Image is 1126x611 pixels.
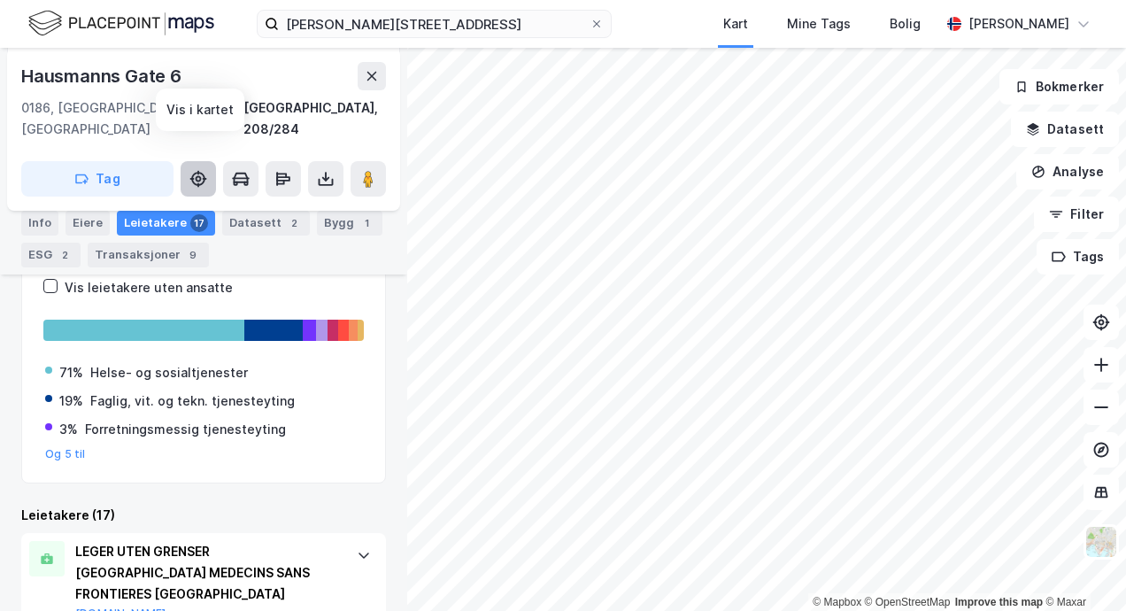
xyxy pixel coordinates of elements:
div: 1 [358,214,375,232]
input: Søk på adresse, matrikkel, gårdeiere, leietakere eller personer [279,11,590,37]
div: Transaksjoner [88,243,209,267]
div: ESG [21,243,81,267]
div: Faglig, vit. og tekn. tjenesteyting [90,391,295,412]
div: Vis leietakere uten ansatte [65,277,233,298]
div: Hausmanns Gate 6 [21,62,185,90]
a: OpenStreetMap [865,596,951,608]
div: 0186, [GEOGRAPHIC_DATA], [GEOGRAPHIC_DATA] [21,97,243,140]
div: Helse- og sosialtjenester [90,362,248,383]
div: 17 [190,214,208,232]
div: 3% [59,419,78,440]
button: Datasett [1011,112,1119,147]
div: Bygg [317,211,382,236]
div: Leietakere [117,211,215,236]
div: Info [21,211,58,236]
div: Mine Tags [787,13,851,35]
a: Improve this map [955,596,1043,608]
div: [PERSON_NAME] [968,13,1069,35]
div: 2 [285,214,303,232]
div: Bolig [890,13,921,35]
div: Eiere [66,211,110,236]
button: Og 5 til [45,447,86,461]
div: LEGER UTEN GRENSER [GEOGRAPHIC_DATA] MEDECINS SANS FRONTIERES [GEOGRAPHIC_DATA] [75,541,339,605]
div: Datasett [222,211,310,236]
button: Filter [1034,197,1119,232]
div: Kart [723,13,748,35]
div: Leietakere (17) [21,505,386,526]
button: Analyse [1016,154,1119,189]
div: 71% [59,362,83,383]
div: 2 [56,246,73,264]
img: logo.f888ab2527a4732fd821a326f86c7f29.svg [28,8,214,39]
button: Tags [1037,239,1119,275]
div: 19% [59,391,83,412]
iframe: Chat Widget [1037,526,1126,611]
button: Bokmerker [999,69,1119,104]
a: Mapbox [813,596,861,608]
div: [GEOGRAPHIC_DATA], 208/284 [243,97,386,140]
div: Kontrollprogram for chat [1037,526,1126,611]
button: Tag [21,161,174,197]
img: Z [1084,525,1118,559]
div: 9 [184,246,202,264]
div: Forretningsmessig tjenesteyting [85,419,286,440]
